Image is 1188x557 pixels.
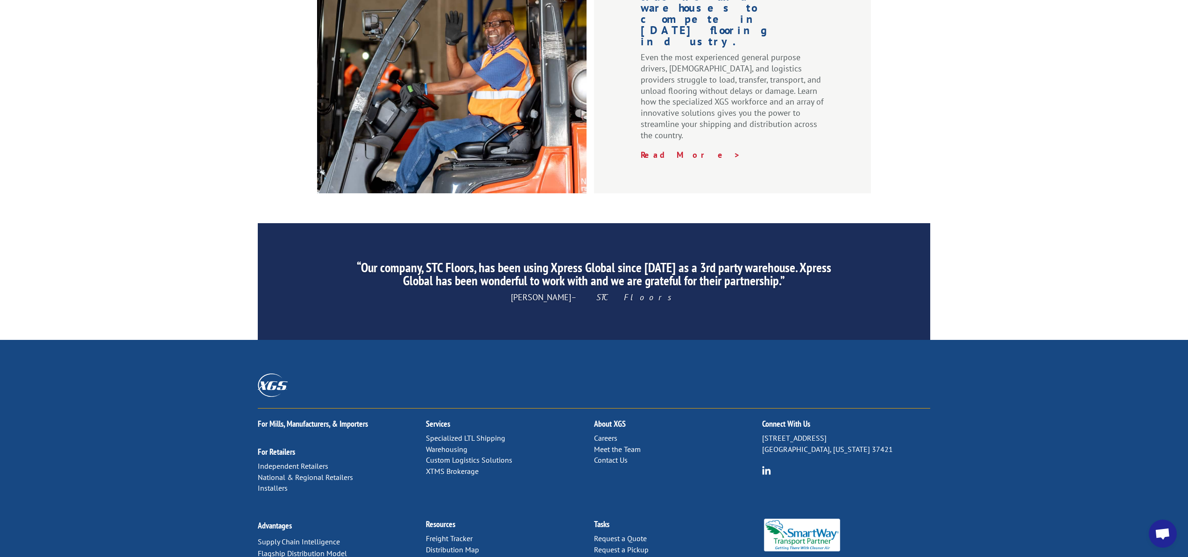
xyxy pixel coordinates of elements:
div: Open chat [1149,520,1177,548]
a: Contact Us [594,455,628,465]
a: Distribution Map [426,545,479,554]
a: Resources [426,519,455,529]
a: Installers [258,483,288,493]
a: Advantages [258,520,292,531]
a: Warehousing [426,444,467,454]
img: XGS_Logos_ALL_2024_All_White [258,374,288,396]
a: Services [426,418,450,429]
a: Specialized LTL Shipping [426,433,505,443]
a: Freight Tracker [426,534,473,543]
p: Even the most experienced general purpose drivers, [DEMOGRAPHIC_DATA], and logistics providers st... [641,52,824,149]
a: Custom Logistics Solutions [426,455,512,465]
a: Meet the Team [594,444,641,454]
span: [PERSON_NAME] [511,292,677,303]
a: XTMS Brokerage [426,466,479,476]
h2: Tasks [594,520,762,533]
a: Supply Chain Intelligence [258,537,340,546]
p: [STREET_ADDRESS] [GEOGRAPHIC_DATA], [US_STATE] 37421 [762,433,930,455]
a: For Retailers [258,446,295,457]
a: Independent Retailers [258,461,328,471]
a: About XGS [594,418,626,429]
h2: Connect With Us [762,420,930,433]
a: For Mills, Manufacturers, & Importers [258,418,368,429]
a: National & Regional Retailers [258,472,353,482]
img: Smartway_Logo [762,519,842,551]
img: group-6 [762,466,771,475]
a: Request a Pickup [594,545,649,554]
a: Careers [594,433,617,443]
em: – STC Floors [571,292,677,303]
a: Request a Quote [594,534,647,543]
a: Read More > [641,149,741,160]
h2: “Our company, STC Floors, has been using Xpress Global since [DATE] as a 3rd party warehouse. Xpr... [346,261,842,292]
